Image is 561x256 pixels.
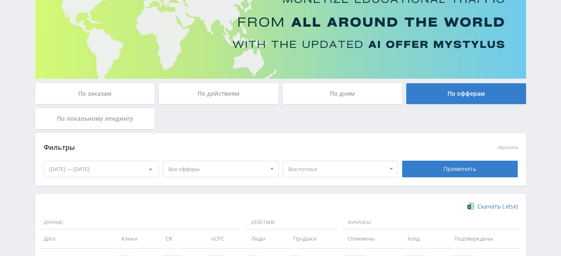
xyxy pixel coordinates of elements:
[339,229,399,248] td: Отменены
[497,145,518,150] button: сбросить
[341,216,519,230] span: Финансы:
[477,203,518,210] span: Скачать (.xlsx)
[467,202,517,211] a: Скачать (.xlsx)
[40,229,114,248] td: Дата
[44,161,159,177] div: [DATE] — [DATE]
[467,202,475,210] img: xlsx
[283,83,403,104] div: По дням
[157,229,203,248] td: CR
[203,229,243,248] td: eCPC
[44,142,398,154] div: Фильтры
[168,161,266,177] span: Все офферы
[113,229,157,248] td: Клики
[40,216,241,230] span: Данные:
[288,161,386,177] span: Все потоки
[35,108,155,129] div: По локальному лендингу
[406,83,526,104] div: По офферам
[245,216,337,230] span: Действия:
[402,161,518,177] div: Применить
[159,83,279,104] div: По действиям
[243,229,284,248] td: Лиды
[399,229,447,248] td: Холд
[285,229,339,248] td: Продажи
[35,83,155,104] div: По заказам
[446,229,521,248] td: Подтверждены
